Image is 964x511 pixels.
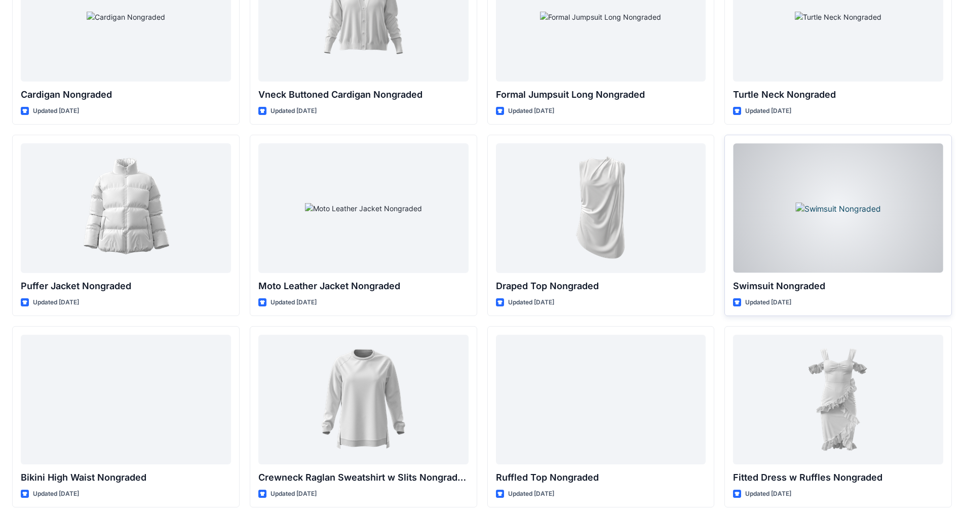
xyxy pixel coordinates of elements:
[508,489,554,499] p: Updated [DATE]
[745,106,791,116] p: Updated [DATE]
[508,106,554,116] p: Updated [DATE]
[745,489,791,499] p: Updated [DATE]
[496,143,706,272] a: Draped Top Nongraded
[733,88,943,102] p: Turtle Neck Nongraded
[21,143,231,272] a: Puffer Jacket Nongraded
[33,489,79,499] p: Updated [DATE]
[258,143,469,272] a: Moto Leather Jacket Nongraded
[733,470,943,485] p: Fitted Dress w Ruffles Nongraded
[496,279,706,293] p: Draped Top Nongraded
[733,335,943,464] a: Fitted Dress w Ruffles Nongraded
[21,335,231,464] a: Bikini High Waist Nongraded
[33,106,79,116] p: Updated [DATE]
[745,297,791,308] p: Updated [DATE]
[496,335,706,464] a: Ruffled Top Nongraded
[271,106,317,116] p: Updated [DATE]
[733,279,943,293] p: Swimsuit Nongraded
[496,88,706,102] p: Formal Jumpsuit Long Nongraded
[733,143,943,272] a: Swimsuit Nongraded
[258,88,469,102] p: Vneck Buttoned Cardigan Nongraded
[258,335,469,464] a: Crewneck Raglan Sweatshirt w Slits Nongraded
[508,297,554,308] p: Updated [DATE]
[33,297,79,308] p: Updated [DATE]
[271,489,317,499] p: Updated [DATE]
[258,279,469,293] p: Moto Leather Jacket Nongraded
[21,470,231,485] p: Bikini High Waist Nongraded
[21,279,231,293] p: Puffer Jacket Nongraded
[21,88,231,102] p: Cardigan Nongraded
[496,470,706,485] p: Ruffled Top Nongraded
[258,470,469,485] p: Crewneck Raglan Sweatshirt w Slits Nongraded
[271,297,317,308] p: Updated [DATE]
